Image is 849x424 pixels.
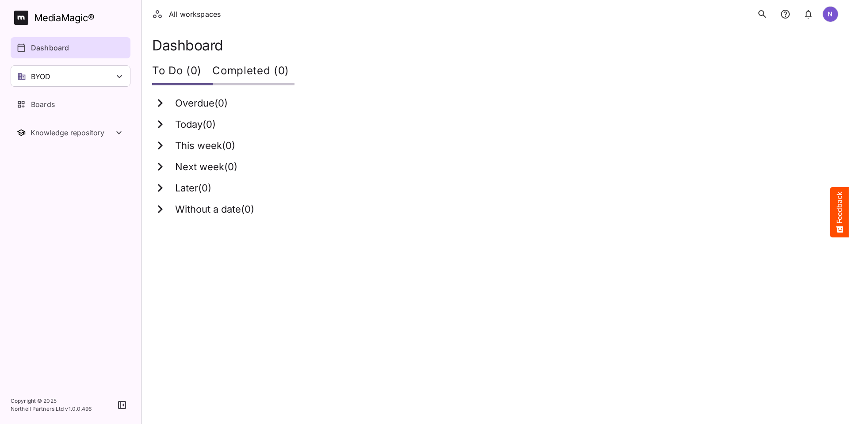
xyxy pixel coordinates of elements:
h3: Next week ( 0 ) [175,161,237,173]
nav: Knowledge repository [11,122,130,143]
h1: Dashboard [152,37,838,53]
button: notifications [799,5,817,23]
h3: This week ( 0 ) [175,140,235,152]
button: notifications [776,5,794,23]
p: Copyright © 2025 [11,397,92,405]
a: Dashboard [11,37,130,58]
p: Boards [31,99,55,110]
div: Knowledge repository [31,128,114,137]
p: Northell Partners Ltd v 1.0.0.496 [11,405,92,413]
button: search [753,5,771,23]
button: Feedback [830,187,849,237]
div: Completed (0) [212,59,294,85]
p: BYOD [31,71,51,82]
div: N [822,6,838,22]
p: Dashboard [31,42,69,53]
div: To Do (0) [152,59,212,85]
h3: Overdue ( 0 ) [175,98,228,109]
a: MediaMagic® [14,11,130,25]
button: Toggle Knowledge repository [11,122,130,143]
h3: Later ( 0 ) [175,183,211,194]
a: Boards [11,94,130,115]
h3: Today ( 0 ) [175,119,216,130]
div: MediaMagic ® [34,11,95,25]
h3: Without a date ( 0 ) [175,204,254,215]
